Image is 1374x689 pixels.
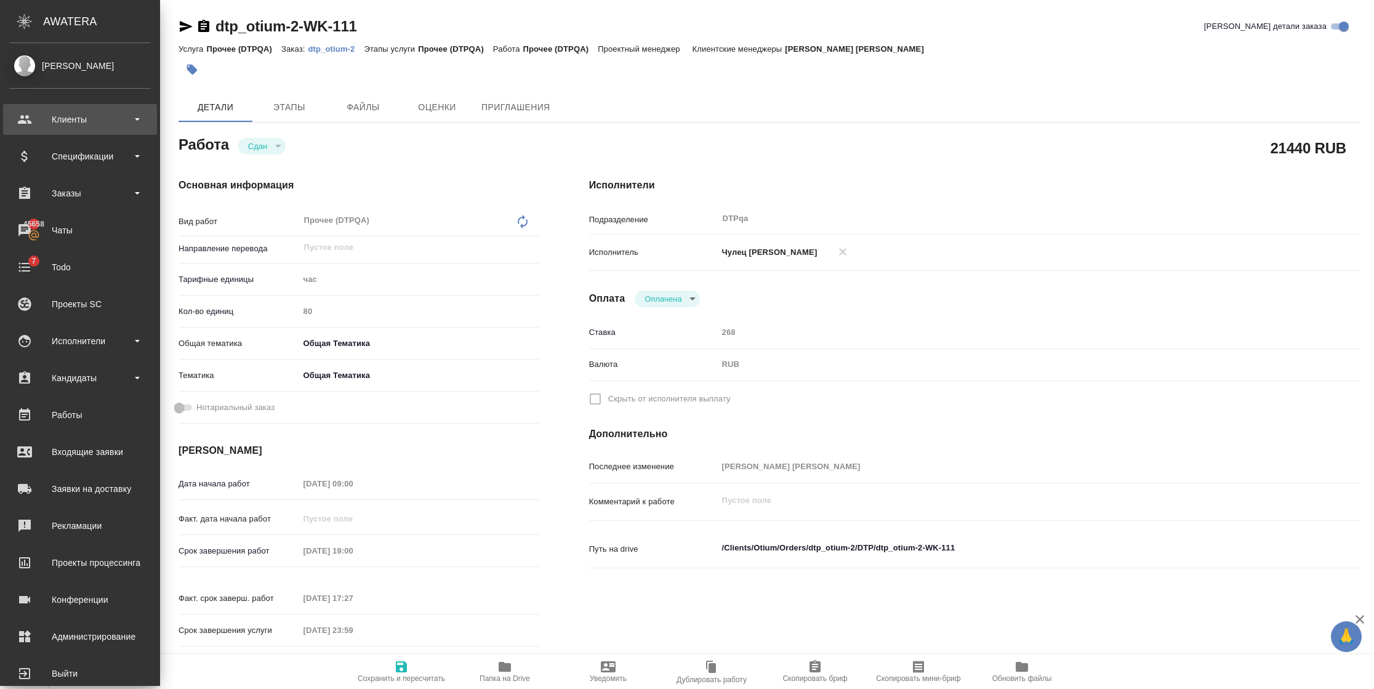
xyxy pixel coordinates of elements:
span: Дублировать работу [677,675,747,684]
h4: Оплата [589,291,625,306]
div: [PERSON_NAME] [9,59,151,73]
p: Клиентские менеджеры [693,44,785,54]
input: Пустое поле [299,542,407,560]
p: Комментарий к работе [589,496,718,508]
a: 7Todo [3,252,157,283]
div: Администрирование [9,627,151,646]
p: Общая тематика [179,337,299,350]
p: Срок завершения услуги [179,624,299,637]
p: Прочее (DTPQA) [523,44,598,54]
p: Путь на drive [589,543,718,555]
p: Прочее (DTPQA) [418,44,493,54]
div: Кандидаты [9,369,151,387]
span: [PERSON_NAME] детали заказа [1204,20,1327,33]
div: Проекты SC [9,295,151,313]
button: Дублировать работу [660,655,763,689]
span: 45658 [16,218,52,230]
span: 🙏 [1336,624,1357,650]
span: Оценки [408,100,467,115]
span: Обновить файлы [992,674,1052,683]
p: Чулец [PERSON_NAME] [718,246,818,259]
a: Проекты процессинга [3,547,157,578]
h4: Основная информация [179,178,540,193]
h4: Дополнительно [589,427,1360,441]
a: 45658Чаты [3,215,157,246]
div: AWATERA [43,9,160,34]
p: Исполнитель [589,246,718,259]
div: Выйти [9,664,151,683]
textarea: /Clients/Оtium/Orders/dtp_otium-2/DTP/dtp_otium-2-WK-111 [718,538,1296,558]
div: Заявки на доставку [9,480,151,498]
div: Общая Тематика [299,365,540,386]
p: dtp_otium-2 [308,44,364,54]
p: Прочее (DTPQA) [206,44,281,54]
div: Конференции [9,590,151,609]
div: Общая Тематика [299,333,540,354]
p: Работа [493,44,523,54]
button: Уведомить [556,655,660,689]
div: Todo [9,258,151,276]
div: Входящие заявки [9,443,151,461]
p: Услуга [179,44,206,54]
div: Заказы [9,184,151,203]
div: час [299,269,540,290]
button: Оплачена [641,294,685,304]
span: 7 [24,255,43,267]
p: Факт. срок заверш. работ [179,592,299,605]
span: Скопировать мини-бриф [876,674,960,683]
a: Выйти [3,658,157,689]
div: Спецификации [9,147,151,166]
h4: Исполнители [589,178,1360,193]
button: Обновить файлы [970,655,1074,689]
button: Папка на Drive [453,655,556,689]
button: Сдан [244,141,271,151]
span: Приглашения [481,100,550,115]
span: Папка на Drive [480,674,530,683]
div: RUB [718,354,1296,375]
p: Валюта [589,358,718,371]
a: Администрирование [3,621,157,652]
div: Работы [9,406,151,424]
span: Детали [186,100,245,115]
h4: [PERSON_NAME] [179,443,540,458]
div: Сдан [238,138,286,155]
div: Проекты процессинга [9,554,151,572]
div: Рекламации [9,517,151,535]
input: Пустое поле [303,240,511,255]
p: Дата начала работ [179,478,299,490]
p: Срок завершения работ [179,545,299,557]
button: Скопировать ссылку [196,19,211,34]
input: Пустое поле [299,621,407,639]
input: Пустое поле [299,302,540,320]
span: Нотариальный заказ [196,401,275,414]
p: Ставка [589,326,718,339]
span: Этапы [260,100,319,115]
h2: 21440 RUB [1270,137,1346,158]
button: Скопировать мини-бриф [867,655,970,689]
span: Сохранить и пересчитать [358,674,445,683]
p: Последнее изменение [589,461,718,473]
input: Пустое поле [718,457,1296,475]
a: Проекты SC [3,289,157,320]
span: Уведомить [590,674,627,683]
p: Тематика [179,369,299,382]
span: Файлы [334,100,393,115]
button: Сохранить и пересчитать [350,655,453,689]
span: Скопировать бриф [782,674,847,683]
button: 🙏 [1331,621,1362,652]
a: Рекламации [3,510,157,541]
p: Направление перевода [179,243,299,255]
p: Факт. дата начала работ [179,513,299,525]
a: Заявки на доставку [3,473,157,504]
div: Клиенты [9,110,151,129]
a: dtp_otium-2-WK-111 [215,18,357,34]
p: Кол-во единиц [179,305,299,318]
p: Заказ: [281,44,308,54]
p: Проектный менеджер [598,44,683,54]
a: dtp_otium-2 [308,43,364,54]
p: Вид работ [179,216,299,228]
p: Подразделение [589,214,718,226]
button: Скопировать ссылку для ЯМессенджера [179,19,193,34]
input: Пустое поле [718,323,1296,341]
a: Входящие заявки [3,437,157,467]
